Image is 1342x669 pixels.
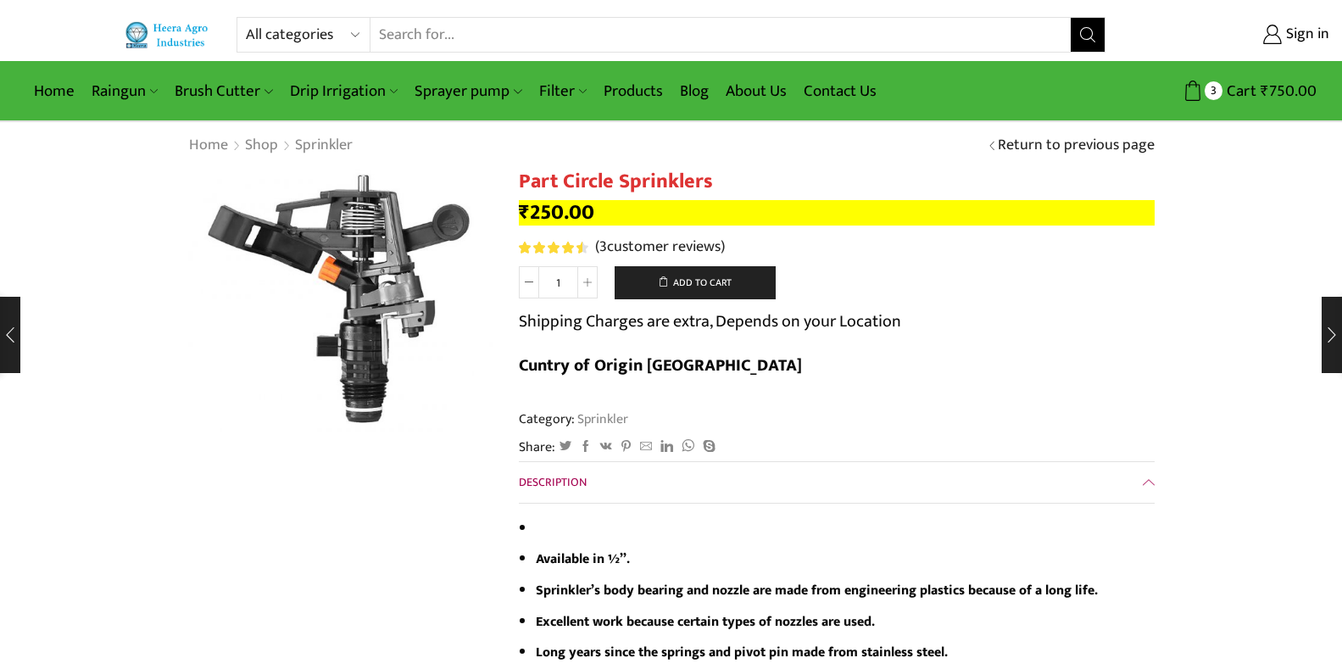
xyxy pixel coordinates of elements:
[1131,20,1329,50] a: Sign in
[1071,18,1105,52] button: Search button
[188,135,354,157] nav: Breadcrumb
[519,242,583,254] span: Rated out of 5 based on customer ratings
[1122,75,1317,107] a: 3 Cart ₹750.00
[519,195,530,230] span: ₹
[25,71,83,111] a: Home
[1261,78,1317,104] bdi: 750.00
[519,351,802,380] b: Cuntry of Origin [GEOGRAPHIC_DATA]
[166,71,281,111] a: Brush Cutter
[536,641,948,663] strong: Long years since the springs and pivot pin made from stainless steel.
[519,242,587,254] div: Rated 4.67 out of 5
[294,135,354,157] a: Sprinkler
[1205,81,1222,99] span: 3
[575,408,628,430] a: Sprinkler
[539,266,577,298] input: Product quantity
[536,579,1098,601] strong: Sprinkler’s body bearing and nozzle are made from engineering plastics because of a long life.
[615,266,776,300] button: Add to cart
[599,234,607,259] span: 3
[519,438,555,457] span: Share:
[244,135,279,157] a: Shop
[1282,24,1329,46] span: Sign in
[595,237,725,259] a: (3customer reviews)
[531,71,595,111] a: Filter
[370,18,1071,52] input: Search for...
[281,71,406,111] a: Drip Irrigation
[1261,78,1269,104] span: ₹
[519,462,1155,503] a: Description
[83,71,166,111] a: Raingun
[188,135,229,157] a: Home
[519,472,587,492] span: Description
[1222,80,1256,103] span: Cart
[519,170,1155,194] h1: Part Circle Sprinklers
[998,135,1155,157] a: Return to previous page
[519,242,591,254] span: 3
[536,548,630,570] strong: Available in ½”.
[519,410,628,429] span: Category:
[671,71,717,111] a: Blog
[595,71,671,111] a: Products
[536,610,875,633] strong: Excellent work because certain types of nozzles are used.
[717,71,795,111] a: About Us
[519,308,901,335] p: Shipping Charges are extra, Depends on your Location
[406,71,530,111] a: Sprayer pump
[795,71,885,111] a: Contact Us
[519,195,594,230] bdi: 250.00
